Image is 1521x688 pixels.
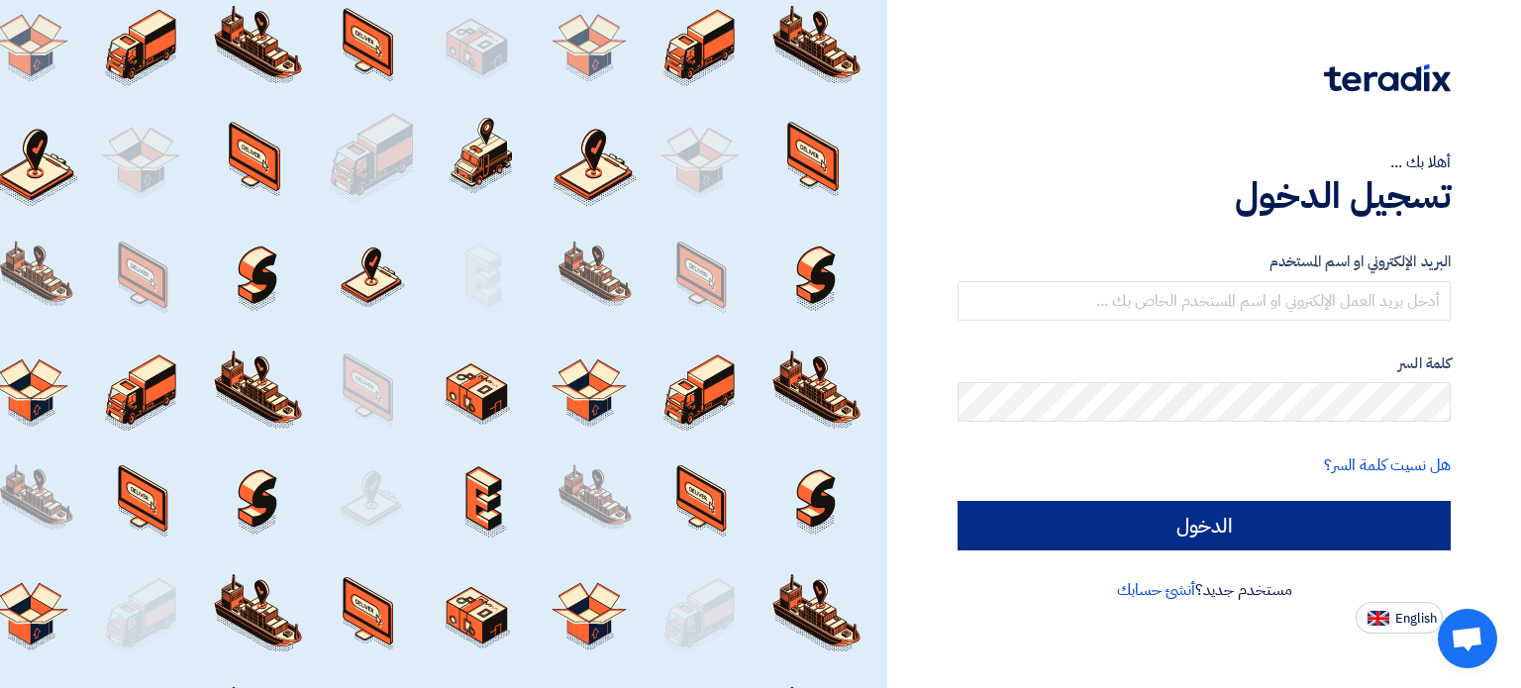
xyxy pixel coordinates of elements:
[958,250,1451,273] label: البريد الإلكتروني او اسم المستخدم
[1356,602,1443,634] button: English
[1324,64,1451,92] img: Teradix logo
[958,578,1451,602] div: مستخدم جديد؟
[958,352,1451,375] label: كلمة السر
[958,281,1451,321] input: أدخل بريد العمل الإلكتروني او اسم المستخدم الخاص بك ...
[1324,453,1451,477] a: هل نسيت كلمة السر؟
[1368,611,1389,626] img: en-US.png
[1395,612,1437,626] span: English
[958,174,1451,218] h1: تسجيل الدخول
[1438,609,1497,668] div: Open chat
[958,150,1451,174] div: أهلا بك ...
[958,501,1451,550] input: الدخول
[1117,578,1195,602] a: أنشئ حسابك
